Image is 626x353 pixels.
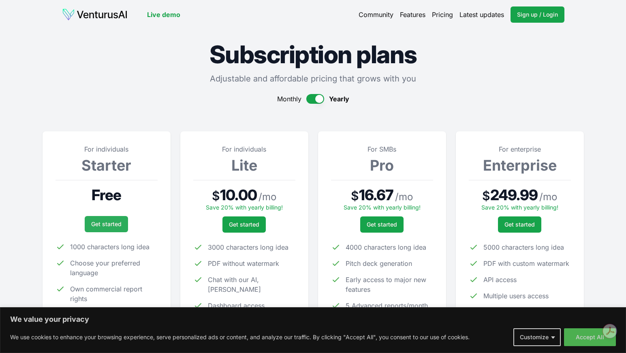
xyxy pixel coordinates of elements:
[193,157,295,173] h3: Lite
[85,216,128,232] a: Get started
[10,314,616,324] p: We value your privacy
[56,144,158,154] p: For individuals
[517,11,558,19] span: Sign up / Login
[351,188,359,203] span: $
[511,6,564,23] a: Sign up / Login
[208,259,279,268] span: PDF without watermark
[259,190,276,203] span: / mo
[43,73,584,84] p: Adjustable and affordable pricing that grows with you
[360,216,404,233] a: Get started
[359,10,393,19] a: Community
[395,190,413,203] span: / mo
[277,94,301,104] span: Monthly
[490,187,538,203] span: 249.99
[482,188,490,203] span: $
[483,242,564,252] span: 5000 characters long idea
[483,259,569,268] span: PDF with custom watermark
[208,301,265,310] span: Dashboard access
[43,42,584,66] h1: Subscription plans
[193,144,295,154] p: For individuals
[400,10,425,19] a: Features
[346,242,426,252] span: 4000 characters long idea
[92,187,121,203] span: Free
[70,258,158,278] span: Choose your preferred language
[208,242,288,252] span: 3000 characters long idea
[147,10,180,19] a: Live demo
[70,284,158,304] span: Own commercial report rights
[359,187,394,203] span: 16.67
[62,8,128,21] img: logo
[432,10,453,19] a: Pricing
[222,216,266,233] a: Get started
[459,10,504,19] a: Latest updates
[469,144,571,154] p: For enterprise
[70,242,150,252] span: 1000 characters long idea
[220,187,257,203] span: 10.00
[483,275,517,285] span: API access
[329,94,349,104] span: Yearly
[346,275,433,294] span: Early access to major new features
[346,301,428,310] span: 5 Advanced reports/month
[344,204,421,211] span: Save 20% with yearly billing!
[564,328,616,346] button: Accept All
[481,204,558,211] span: Save 20% with yearly billing!
[469,157,571,173] h3: Enterprise
[539,190,557,203] span: / mo
[498,216,541,233] a: Get started
[212,188,220,203] span: $
[10,332,470,342] p: We use cookies to enhance your browsing experience, serve personalized ads or content, and analyz...
[208,275,295,294] span: Chat with our AI, [PERSON_NAME]
[331,144,433,154] p: For SMBs
[483,291,549,301] span: Multiple users access
[346,259,412,268] span: Pitch deck generation
[331,157,433,173] h3: Pro
[513,328,561,346] button: Customize
[56,157,158,173] h3: Starter
[206,204,283,211] span: Save 20% with yearly billing!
